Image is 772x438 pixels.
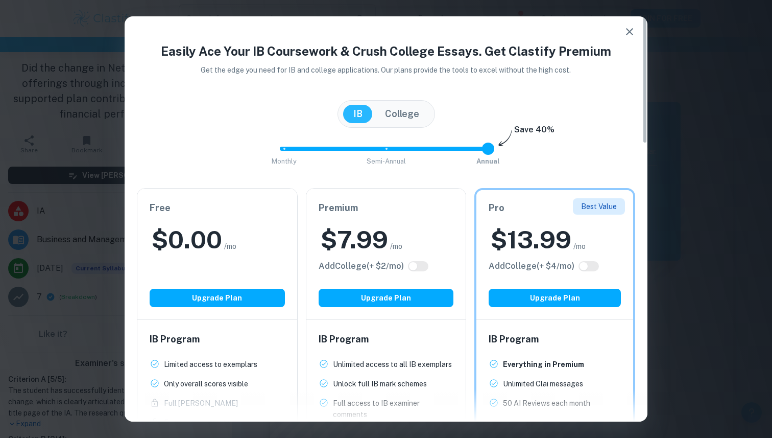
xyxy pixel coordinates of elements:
[390,241,402,252] span: /mo
[503,378,583,389] p: Unlimited Clai messages
[491,223,571,256] h2: $ 13.99
[137,42,635,60] h4: Easily Ace Your IB Coursework & Crush College Essays. Get Clastify Premium
[489,201,621,215] h6: Pro
[573,241,586,252] span: /mo
[150,289,285,307] button: Upgrade Plan
[150,201,285,215] h6: Free
[489,332,621,347] h6: IB Program
[489,289,621,307] button: Upgrade Plan
[503,359,584,370] p: Everything in Premium
[319,260,404,272] h6: Click to see all the additional College features.
[581,201,617,212] p: Best Value
[333,378,427,389] p: Unlock full IB mark schemes
[319,201,454,215] h6: Premium
[164,378,248,389] p: Only overall scores visible
[375,105,429,123] button: College
[319,332,454,347] h6: IB Program
[367,157,406,165] span: Semi-Annual
[321,223,388,256] h2: $ 7.99
[343,105,373,123] button: IB
[187,64,586,76] p: Get the edge you need for IB and college applications. Our plans provide the tools to excel witho...
[152,223,222,256] h2: $ 0.00
[333,359,452,370] p: Unlimited access to all IB exemplars
[498,130,512,147] img: subscription-arrow.svg
[319,289,454,307] button: Upgrade Plan
[164,359,257,370] p: Limited access to exemplars
[514,124,554,141] h6: Save 40%
[489,260,574,272] h6: Click to see all the additional College features.
[476,157,500,165] span: Annual
[224,241,236,252] span: /mo
[150,332,285,347] h6: IB Program
[272,157,297,165] span: Monthly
